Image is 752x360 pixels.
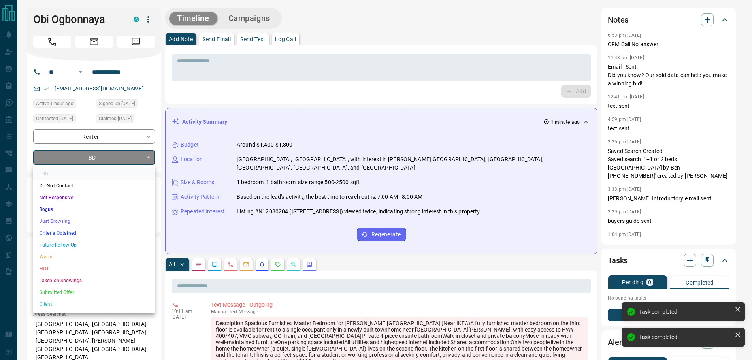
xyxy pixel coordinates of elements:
[33,251,155,263] li: Warm
[639,334,731,340] div: Task completed
[33,263,155,275] li: HOT
[33,286,155,298] li: Submitted Offer
[33,275,155,286] li: Taken on Showings
[639,309,731,315] div: Task completed
[33,239,155,251] li: Future Follow Up
[33,180,155,192] li: Do Not Contact
[33,192,155,204] li: Not Responsive
[33,298,155,310] li: Client
[33,227,155,239] li: Criteria Obtained
[33,215,155,227] li: Just Browsing
[33,204,155,215] li: Bogus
